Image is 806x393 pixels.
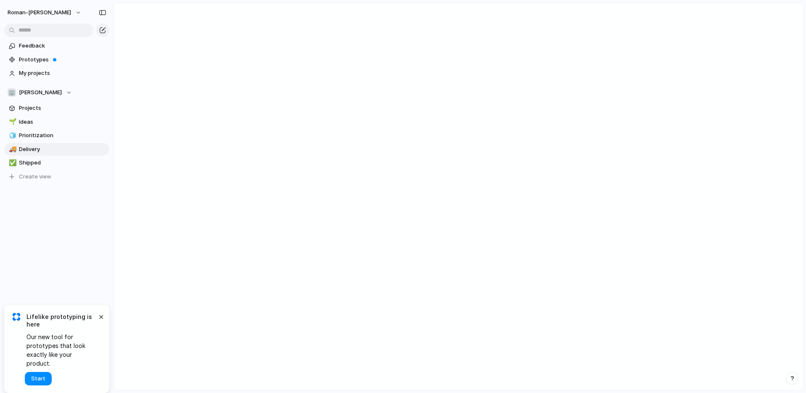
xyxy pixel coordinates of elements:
[31,374,45,383] span: Start
[8,88,16,97] div: 🏢
[19,104,106,112] span: Projects
[19,88,62,97] span: [PERSON_NAME]
[4,67,109,80] a: My projects
[26,332,97,368] span: Our new tool for prototypes that look exactly like your product.
[4,53,109,66] a: Prototypes
[4,157,109,169] a: ✅Shipped
[26,313,97,328] span: Lifelike prototyping is here
[9,158,15,168] div: ✅
[9,144,15,154] div: 🚚
[19,69,106,77] span: My projects
[4,129,109,142] a: 🧊Prioritization
[19,159,106,167] span: Shipped
[4,170,109,183] button: Create view
[19,131,106,140] span: Prioritization
[4,86,109,99] button: 🏢[PERSON_NAME]
[19,173,51,181] span: Create view
[8,145,16,154] button: 🚚
[4,6,86,19] button: roman-[PERSON_NAME]
[4,116,109,128] a: 🌱Ideas
[19,42,106,50] span: Feedback
[19,56,106,64] span: Prototypes
[9,117,15,127] div: 🌱
[9,131,15,141] div: 🧊
[25,372,52,385] button: Start
[4,40,109,52] a: Feedback
[19,145,106,154] span: Delivery
[19,118,106,126] span: Ideas
[96,311,106,321] button: Dismiss
[4,102,109,114] a: Projects
[8,118,16,126] button: 🌱
[8,159,16,167] button: ✅
[8,131,16,140] button: 🧊
[8,8,71,17] span: roman-[PERSON_NAME]
[4,143,109,156] a: 🚚Delivery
